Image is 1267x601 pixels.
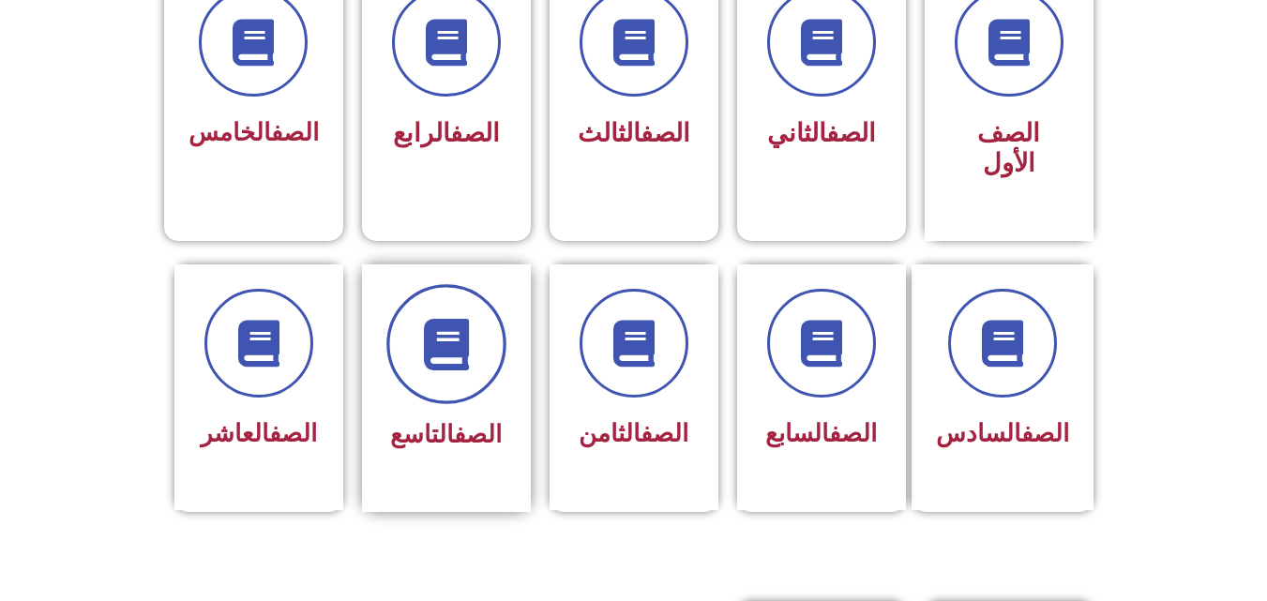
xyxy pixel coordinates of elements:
span: السادس [936,419,1069,447]
a: الصف [271,118,319,146]
span: الرابع [393,118,500,148]
a: الصف [1021,419,1069,447]
span: العاشر [201,419,317,447]
a: الصف [641,118,690,148]
span: الثاني [767,118,876,148]
a: الصف [829,419,877,447]
span: الصف الأول [977,118,1040,178]
a: الصف [450,118,500,148]
a: الصف [454,420,502,448]
span: التاسع [390,420,502,448]
span: الثامن [579,419,688,447]
a: الصف [269,419,317,447]
a: الصف [826,118,876,148]
span: السابع [765,419,877,447]
span: الثالث [578,118,690,148]
span: الخامس [189,118,319,146]
a: الصف [641,419,688,447]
